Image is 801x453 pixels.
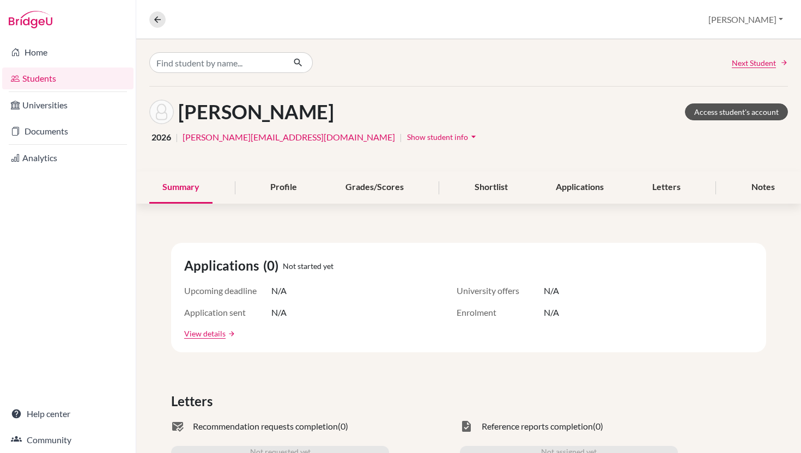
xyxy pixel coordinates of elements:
img: Jasmine Oyinkansola Adetona's avatar [149,100,174,124]
span: | [399,131,402,144]
a: Community [2,429,133,451]
input: Find student by name... [149,52,284,73]
span: | [175,131,178,144]
a: Students [2,68,133,89]
span: (0) [263,256,283,276]
h1: [PERSON_NAME] [178,100,334,124]
span: task [460,420,473,433]
span: Recommendation requests completion [193,420,338,433]
div: Applications [543,172,617,204]
a: [PERSON_NAME][EMAIL_ADDRESS][DOMAIN_NAME] [183,131,395,144]
button: Show student infoarrow_drop_down [406,128,480,145]
a: Next Student [732,57,788,69]
span: Next Student [732,57,776,69]
span: (0) [338,420,348,433]
a: Analytics [2,147,133,169]
span: Show student info [407,132,468,142]
a: Access student's account [685,103,788,120]
span: N/A [544,284,559,297]
a: Universities [2,94,133,116]
i: arrow_drop_down [468,131,479,142]
button: [PERSON_NAME] [703,9,788,30]
div: Shortlist [462,172,521,204]
a: Documents [2,120,133,142]
span: 2026 [151,131,171,144]
span: N/A [271,306,287,319]
div: Profile [257,172,310,204]
span: Application sent [184,306,271,319]
a: Home [2,41,133,63]
a: View details [184,328,226,339]
span: N/A [544,306,559,319]
span: N/A [271,284,287,297]
span: Letters [171,391,217,411]
span: Applications [184,256,263,276]
span: Upcoming deadline [184,284,271,297]
span: Not started yet [283,260,333,272]
a: arrow_forward [226,330,235,338]
span: mark_email_read [171,420,184,433]
span: Enrolment [457,306,544,319]
span: University offers [457,284,544,297]
img: Bridge-U [9,11,52,28]
div: Notes [738,172,788,204]
div: Grades/Scores [332,172,417,204]
span: Reference reports completion [482,420,593,433]
div: Letters [639,172,694,204]
div: Summary [149,172,213,204]
span: (0) [593,420,603,433]
a: Help center [2,403,133,425]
